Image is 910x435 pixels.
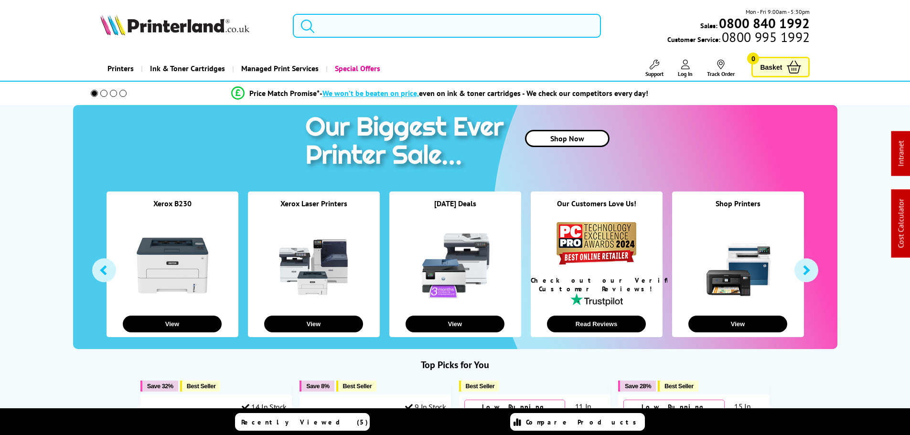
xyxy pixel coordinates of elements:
[100,14,281,37] a: Printerland Logo
[751,57,810,77] a: Basket 0
[123,316,222,332] button: View
[153,199,192,208] a: Xerox B230
[725,402,765,421] div: 15 In Stock
[531,276,663,293] div: Check out our Verified Customer Reviews!
[667,32,810,44] span: Customer Service:
[232,56,326,81] a: Managed Print Services
[147,382,173,390] span: Save 32%
[678,70,693,77] span: Log In
[700,21,717,30] span: Sales:
[625,382,651,390] span: Save 28%
[249,88,320,98] span: Price Match Promise*
[320,88,648,98] div: - even on ink & toner cartridges - We check our competitors every day!
[241,418,368,426] span: Recently Viewed (5)
[720,32,810,42] span: 0800 995 1992
[306,382,329,390] span: Save 8%
[326,56,387,81] a: Special Offers
[719,14,810,32] b: 0800 840 1992
[280,199,347,208] a: Xerox Laser Printers
[343,382,372,390] span: Best Seller
[78,85,803,102] li: modal_Promise
[565,402,605,421] div: 11 In Stock
[140,381,178,392] button: Save 32%
[466,382,495,390] span: Best Seller
[150,56,225,81] span: Ink & Toner Cartridges
[300,381,334,392] button: Save 8%
[664,382,694,390] span: Best Seller
[547,316,646,332] button: Read Reviews
[510,413,645,431] a: Compare Products
[459,381,500,392] button: Best Seller
[896,141,906,167] a: Intranet
[141,56,232,81] a: Ink & Toner Cartridges
[618,381,656,392] button: Save 28%
[678,60,693,77] a: Log In
[645,70,664,77] span: Support
[672,199,804,220] div: Shop Printers
[264,316,363,332] button: View
[322,88,419,98] span: We won’t be beaten on price,
[623,400,725,423] div: Low Running Costs
[645,60,664,77] a: Support
[242,402,287,412] div: 14 In Stock
[531,199,663,220] div: Our Customers Love Us!
[747,53,759,64] span: 0
[658,381,698,392] button: Best Seller
[235,413,370,431] a: Recently Viewed (5)
[100,56,141,81] a: Printers
[187,382,216,390] span: Best Seller
[336,381,377,392] button: Best Seller
[525,130,610,147] a: Shop Now
[717,19,810,28] a: 0800 840 1992
[464,400,566,423] div: Low Running Costs
[180,381,221,392] button: Best Seller
[688,316,787,332] button: View
[896,199,906,248] a: Cost Calculator
[746,7,810,16] span: Mon - Fri 9:00am - 5:30pm
[406,316,504,332] button: View
[100,14,249,35] img: Printerland Logo
[389,199,521,220] div: [DATE] Deals
[707,60,735,77] a: Track Order
[300,105,514,180] img: printer sale
[405,402,446,412] div: 9 In Stock
[760,61,782,74] span: Basket
[526,418,642,426] span: Compare Products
